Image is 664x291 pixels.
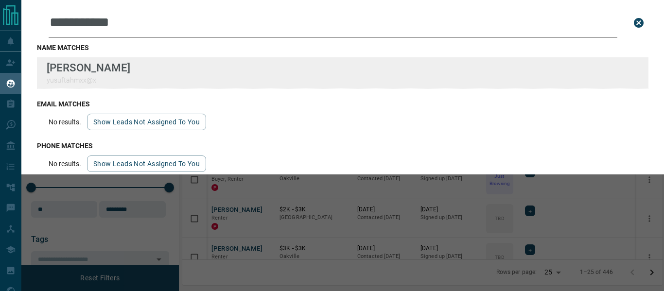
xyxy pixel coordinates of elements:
h3: phone matches [37,142,648,150]
p: No results. [49,160,81,168]
button: show leads not assigned to you [87,155,206,172]
button: show leads not assigned to you [87,114,206,130]
h3: name matches [37,44,648,51]
button: close search bar [629,13,648,33]
p: No results. [49,118,81,126]
p: yusuftahmxx@x [47,76,130,84]
p: [PERSON_NAME] [47,61,130,74]
h3: email matches [37,100,648,108]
